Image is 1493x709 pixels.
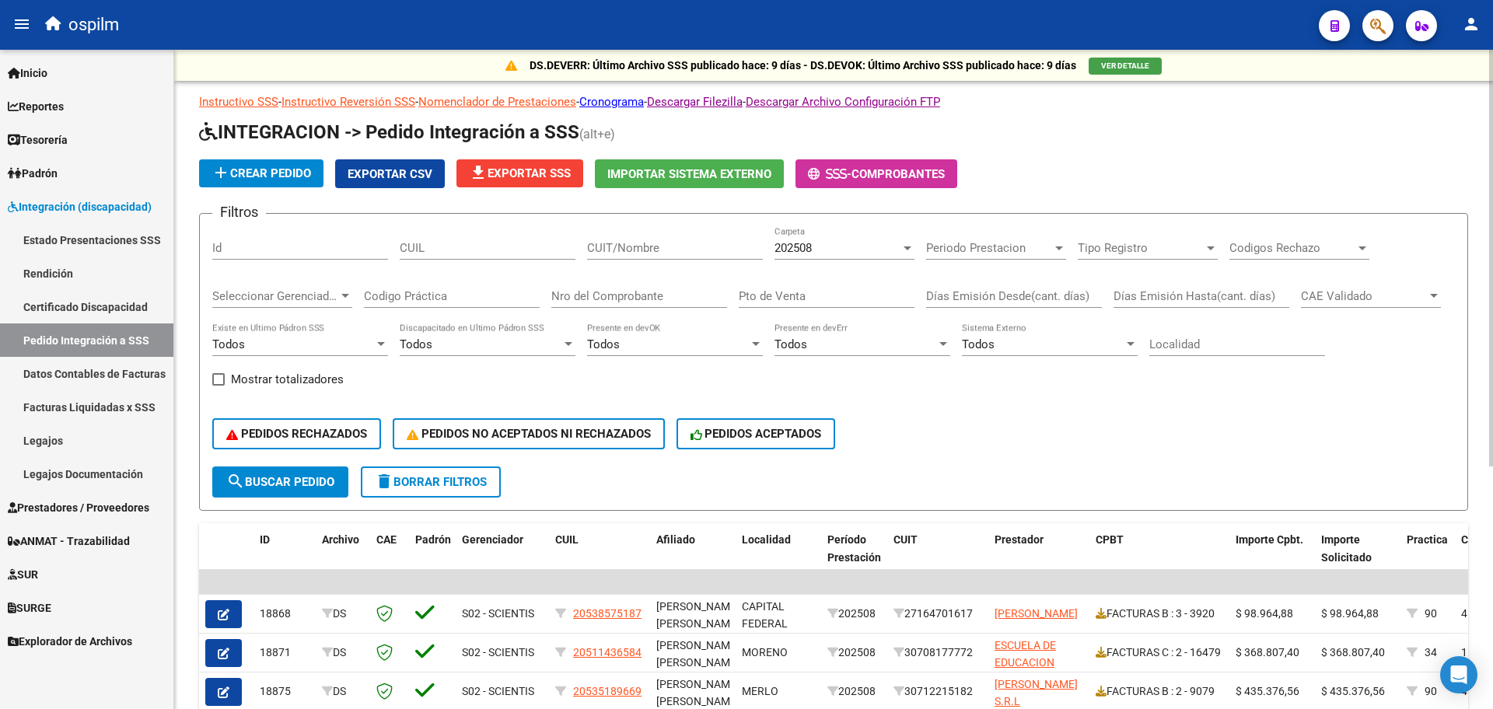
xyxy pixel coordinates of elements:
button: PEDIDOS RECHAZADOS [212,418,381,449]
datatable-header-cell: Practica [1400,523,1455,592]
h3: Filtros [212,201,266,223]
span: Comprobantes [851,167,945,181]
p: DS.DEVERR: Último Archivo SSS publicado hace: 9 días - DS.DEVOK: Último Archivo SSS publicado hac... [530,57,1076,74]
span: Mostrar totalizadores [231,370,344,389]
a: Cronograma [579,95,644,109]
span: ospilm [68,8,119,42]
mat-icon: file_download [469,163,488,182]
span: Inicio [8,65,47,82]
span: Tesorería [8,131,68,148]
span: 4 [1461,685,1467,697]
datatable-header-cell: CPBT [1089,523,1229,592]
span: Periodo Prestacion [926,241,1052,255]
span: Crear Pedido [212,166,311,180]
datatable-header-cell: Prestador [988,523,1089,592]
span: Todos [400,337,432,351]
datatable-header-cell: Gerenciador [456,523,549,592]
datatable-header-cell: CAE [370,523,409,592]
span: Todos [212,337,245,351]
button: Buscar Pedido [212,466,348,498]
span: Importar Sistema Externo [607,167,771,181]
span: Codigos Rechazo [1229,241,1355,255]
span: Todos [962,337,995,351]
span: [PERSON_NAME] [PERSON_NAME], [656,600,742,630]
span: CUIT [893,533,918,546]
span: [PERSON_NAME], [PERSON_NAME], [656,678,742,708]
div: FACTURAS C : 2 - 16479 [1096,644,1223,662]
span: $ 98.964,88 [1236,607,1293,620]
a: Instructivo SSS [199,95,278,109]
p: - - - - - [199,93,1468,110]
div: 30708177772 [893,644,982,662]
div: 18871 [260,644,309,662]
span: SUR [8,566,38,583]
span: Reportes [8,98,64,115]
div: 18875 [260,683,309,700]
div: FACTURAS B : 2 - 9079 [1096,683,1223,700]
span: MORENO [742,646,788,658]
button: Exportar SSS [456,159,583,187]
button: -Comprobantes [795,159,957,188]
div: DS [322,644,364,662]
span: Prestadores / Proveedores [8,499,149,516]
span: SURGE [8,599,51,616]
button: Borrar Filtros [361,466,501,498]
span: S02 - SCIENTIS [462,646,534,658]
div: DS [322,605,364,623]
button: Importar Sistema Externo [595,159,784,188]
span: 90 [1425,607,1437,620]
datatable-header-cell: ID [253,523,316,592]
mat-icon: menu [12,15,31,33]
span: Tipo Registro [1078,241,1204,255]
datatable-header-cell: Período Prestación [821,523,887,592]
span: Afiliado [656,533,695,546]
button: Crear Pedido [199,159,323,187]
button: PEDIDOS ACEPTADOS [677,418,836,449]
span: Todos [587,337,620,351]
span: Practica [1407,533,1448,546]
div: 30712215182 [893,683,982,700]
span: INTEGRACION -> Pedido Integración a SSS [199,121,579,143]
span: Importe Solicitado [1321,533,1372,564]
a: Instructivo Reversión SSS [281,95,415,109]
span: 20538575187 [573,607,642,620]
span: 20511436584 [573,646,642,658]
span: Seleccionar Gerenciador [212,289,338,303]
span: Exportar SSS [469,166,571,180]
span: $ 368.807,40 [1321,646,1385,658]
datatable-header-cell: Afiliado [650,523,736,592]
span: [PERSON_NAME] [995,607,1078,620]
span: Localidad [742,533,791,546]
span: CAE [376,533,397,546]
span: Todos [774,337,807,351]
span: 20535189669 [573,685,642,697]
div: DS [322,683,364,700]
mat-icon: add [212,163,230,182]
span: CAE Validado [1301,289,1427,303]
span: Importe Cpbt. [1236,533,1303,546]
a: Nomenclador de Prestaciones [418,95,576,109]
button: PEDIDOS NO ACEPTADOS NI RECHAZADOS [393,418,665,449]
datatable-header-cell: Archivo [316,523,370,592]
span: PEDIDOS NO ACEPTADOS NI RECHAZADOS [407,427,651,441]
span: CAPITAL FEDERAL [742,600,788,630]
span: 90 [1425,685,1437,697]
span: Padrón [415,533,451,546]
span: PEDIDOS ACEPTADOS [691,427,822,441]
mat-icon: search [226,472,245,491]
mat-icon: person [1462,15,1481,33]
span: [PERSON_NAME] S.R.L [995,678,1078,708]
datatable-header-cell: Importe Solicitado [1315,523,1400,592]
span: Período Prestación [827,533,881,564]
div: 202508 [827,683,881,700]
span: MERLO [742,685,778,697]
span: Borrar Filtros [375,475,487,489]
span: $ 435.376,56 [1236,685,1299,697]
datatable-header-cell: CUIT [887,523,988,592]
span: 1 [1461,646,1467,658]
div: Open Intercom Messenger [1440,656,1477,693]
span: Explorador de Archivos [8,633,132,650]
span: Archivo [322,533,359,546]
span: - [808,167,851,181]
span: $ 368.807,40 [1236,646,1299,658]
